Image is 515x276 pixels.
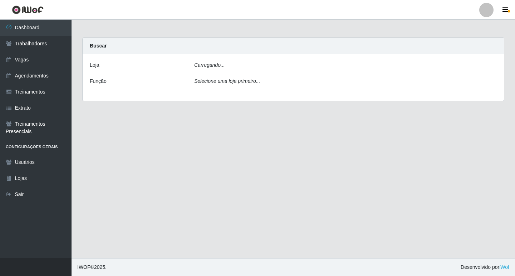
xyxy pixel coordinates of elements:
span: IWOF [77,264,90,270]
i: Selecione uma loja primeiro... [194,78,260,84]
img: CoreUI Logo [12,5,44,14]
strong: Buscar [90,43,107,49]
span: Desenvolvido por [461,264,509,271]
i: Carregando... [194,62,225,68]
a: iWof [499,264,509,270]
span: © 2025 . [77,264,107,271]
label: Loja [90,61,99,69]
label: Função [90,77,107,85]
